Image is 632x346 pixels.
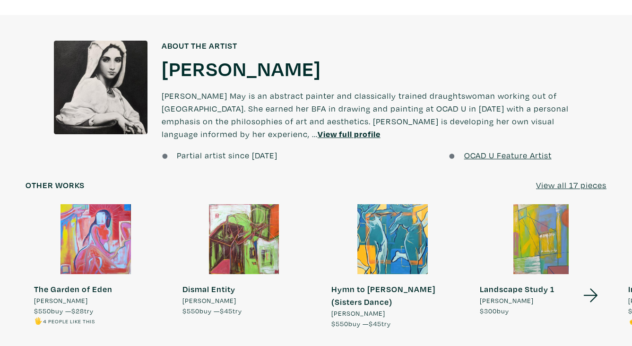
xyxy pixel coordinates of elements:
span: $28 [71,306,84,315]
span: buy — try [331,319,391,328]
strong: Dismal Entity [182,284,235,294]
h6: About the artist [162,41,578,51]
span: buy [480,306,509,315]
span: $300 [480,306,497,315]
a: The Garden of Eden [PERSON_NAME] $550buy —$28try 🖐️4 people like this [26,204,165,326]
a: Dismal Entity [PERSON_NAME] $550buy —$45try [174,204,314,316]
a: View all 17 pieces [536,179,606,191]
span: $45 [369,319,381,328]
li: 🖐️ [34,316,113,326]
span: $550 [34,306,51,315]
strong: Landscape Study 1 [480,284,554,294]
span: [PERSON_NAME] [34,295,88,306]
span: $45 [220,306,233,315]
a: View full profile [318,129,381,139]
a: [PERSON_NAME] [162,55,321,81]
span: Partial artist since [DATE] [177,150,277,161]
span: [PERSON_NAME] [331,308,385,319]
span: [PERSON_NAME] [182,295,236,306]
a: Hymn to [PERSON_NAME] (Sisters Dance) [PERSON_NAME] $550buy —$45try [323,204,463,329]
span: buy — try [182,306,242,315]
small: 4 people like this [43,318,95,325]
span: buy — try [34,306,94,315]
strong: Hymn to [PERSON_NAME] (Sisters Dance) [331,284,435,307]
span: $550 [182,306,199,315]
span: $550 [331,319,348,328]
a: Landscape Study 1 [PERSON_NAME] $300buy [471,204,611,316]
p: [PERSON_NAME] May is an abstract painter and classically trained draughtswoman working out of [GE... [162,81,578,149]
a: OCAD U Feature Artist [464,150,552,161]
h6: Other works [26,180,85,190]
span: [PERSON_NAME] [480,295,534,306]
u: View all 17 pieces [536,180,606,190]
strong: The Garden of Eden [34,284,113,294]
